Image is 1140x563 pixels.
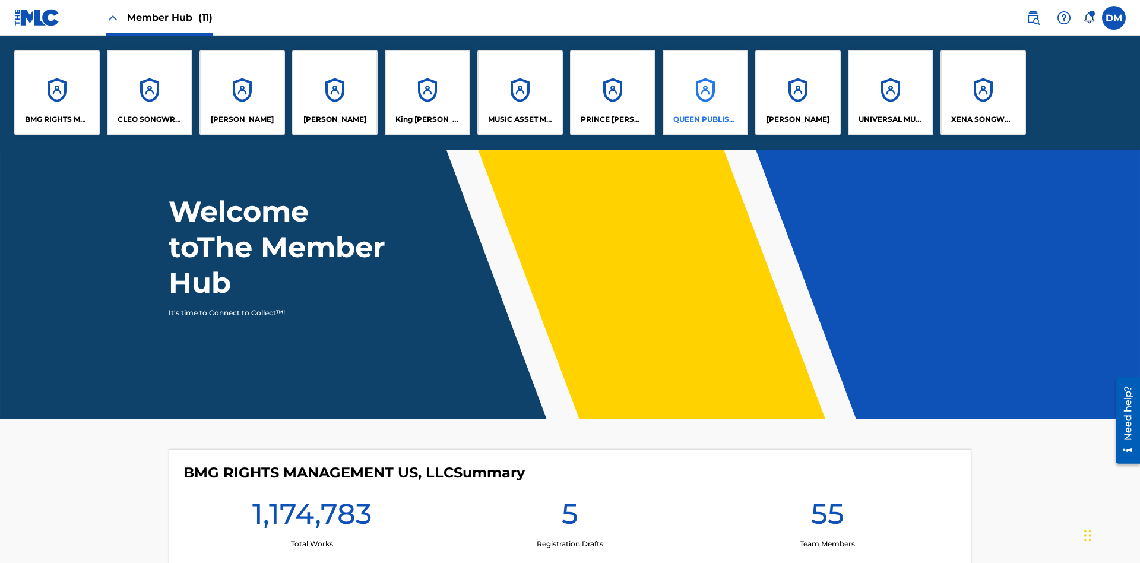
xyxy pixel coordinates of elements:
span: Member Hub [127,11,213,24]
h4: BMG RIGHTS MANAGEMENT US, LLC [183,464,525,482]
p: BMG RIGHTS MANAGEMENT US, LLC [25,114,90,125]
iframe: Chat Widget [1081,506,1140,563]
p: CLEO SONGWRITER [118,114,182,125]
a: AccountsPRINCE [PERSON_NAME] [570,50,655,135]
a: AccountsBMG RIGHTS MANAGEMENT US, LLC [14,50,100,135]
h1: 5 [562,496,578,539]
a: AccountsCLEO SONGWRITER [107,50,192,135]
a: Accounts[PERSON_NAME] [199,50,285,135]
div: User Menu [1102,6,1126,30]
a: Accounts[PERSON_NAME] [755,50,841,135]
a: Public Search [1021,6,1045,30]
p: ELVIS COSTELLO [211,114,274,125]
iframe: Resource Center [1107,372,1140,470]
p: PRINCE MCTESTERSON [581,114,645,125]
span: (11) [198,12,213,23]
p: EYAMA MCSINGER [303,114,366,125]
p: MUSIC ASSET MANAGEMENT (MAM) [488,114,553,125]
div: Help [1052,6,1076,30]
p: UNIVERSAL MUSIC PUB GROUP [859,114,923,125]
p: QUEEN PUBLISHA [673,114,738,125]
a: AccountsXENA SONGWRITER [940,50,1026,135]
div: Notifications [1083,12,1095,24]
img: Close [106,11,120,25]
p: XENA SONGWRITER [951,114,1016,125]
h1: Welcome to The Member Hub [169,194,391,301]
img: search [1026,11,1040,25]
a: AccountsUNIVERSAL MUSIC PUB GROUP [848,50,933,135]
a: AccountsQUEEN PUBLISHA [663,50,748,135]
p: Registration Drafts [537,539,603,549]
h1: 1,174,783 [252,496,372,539]
p: RONALD MCTESTERSON [767,114,829,125]
p: Team Members [800,539,855,549]
p: Total Works [291,539,333,549]
div: Drag [1084,518,1091,553]
img: MLC Logo [14,9,60,26]
a: Accounts[PERSON_NAME] [292,50,378,135]
img: help [1057,11,1071,25]
p: King McTesterson [395,114,460,125]
p: It's time to Connect to Collect™! [169,308,375,318]
a: AccountsKing [PERSON_NAME] [385,50,470,135]
a: AccountsMUSIC ASSET MANAGEMENT (MAM) [477,50,563,135]
h1: 55 [811,496,844,539]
